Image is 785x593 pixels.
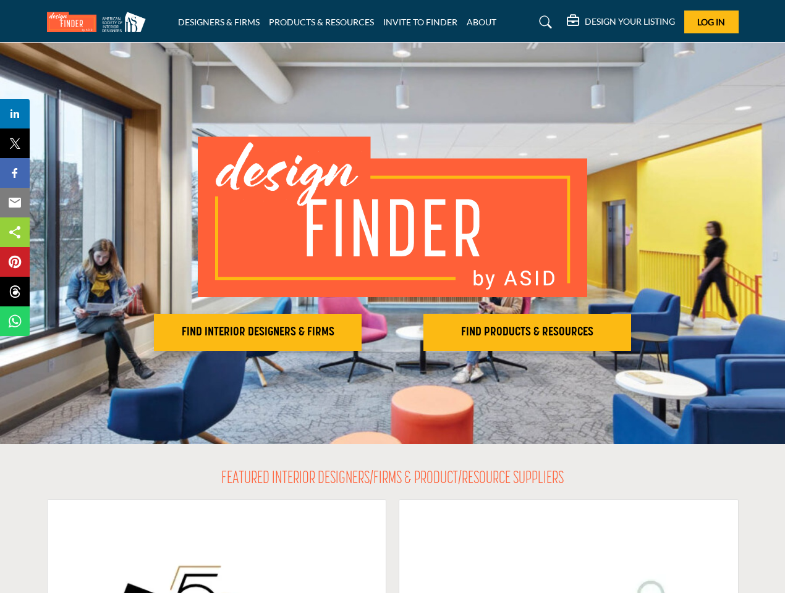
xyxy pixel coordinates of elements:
h2: FIND PRODUCTS & RESOURCES [427,325,627,340]
h5: DESIGN YOUR LISTING [585,16,675,27]
h2: FEATURED INTERIOR DESIGNERS/FIRMS & PRODUCT/RESOURCE SUPPLIERS [221,469,564,490]
a: ABOUT [467,17,496,27]
span: Log In [697,17,725,27]
button: FIND INTERIOR DESIGNERS & FIRMS [154,314,362,351]
button: Log In [684,11,739,33]
a: INVITE TO FINDER [383,17,457,27]
a: Search [527,12,560,32]
button: FIND PRODUCTS & RESOURCES [423,314,631,351]
a: PRODUCTS & RESOURCES [269,17,374,27]
a: DESIGNERS & FIRMS [178,17,260,27]
img: Site Logo [47,12,152,32]
div: DESIGN YOUR LISTING [567,15,675,30]
img: image [198,137,587,297]
h2: FIND INTERIOR DESIGNERS & FIRMS [158,325,358,340]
